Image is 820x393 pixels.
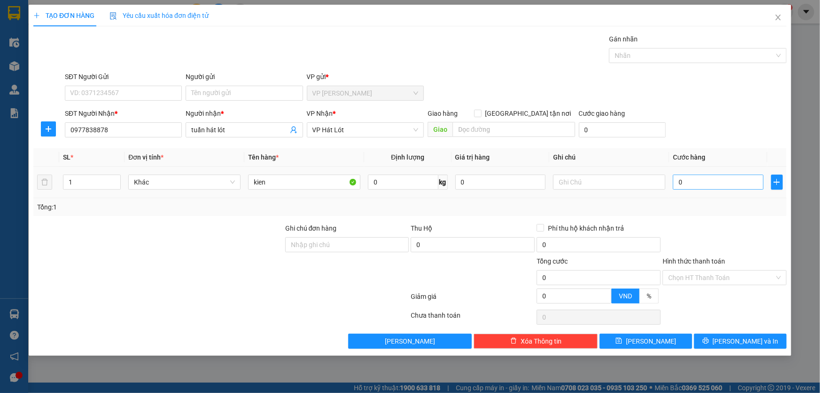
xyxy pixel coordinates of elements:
[673,153,705,161] span: Cước hàng
[33,12,94,19] span: TẠO ĐƠN HÀNG
[626,336,676,346] span: [PERSON_NAME]
[248,175,360,190] input: VD: Bàn, Ghế
[348,334,472,349] button: [PERSON_NAME]
[307,72,424,82] div: VP gửi
[774,14,782,21] span: close
[474,334,598,349] button: deleteXóa Thông tin
[609,35,638,43] label: Gán nhãn
[537,257,568,265] span: Tổng cước
[285,225,337,232] label: Ghi chú đơn hàng
[453,122,575,137] input: Dọc đường
[713,336,779,346] span: [PERSON_NAME] và In
[290,126,297,134] span: user-add
[579,122,666,137] input: Cước giao hàng
[37,202,317,212] div: Tổng: 1
[510,337,517,345] span: delete
[647,292,651,300] span: %
[134,175,235,189] span: Khác
[41,125,55,133] span: plus
[109,12,117,20] img: icon
[41,121,56,136] button: plus
[455,153,490,161] span: Giá trị hàng
[694,334,787,349] button: printer[PERSON_NAME] và In
[663,257,725,265] label: Hình thức thanh toán
[186,108,303,119] div: Người nhận
[109,12,209,19] span: Yêu cầu xuất hóa đơn điện tử
[285,237,409,252] input: Ghi chú đơn hàng
[186,72,303,82] div: Người gửi
[428,110,458,117] span: Giao hàng
[765,5,791,31] button: Close
[312,86,418,100] span: VP Thanh Xuân
[579,110,625,117] label: Cước giao hàng
[312,123,418,137] span: VP Hát Lót
[410,291,536,308] div: Giảm giá
[438,175,448,190] span: kg
[619,292,632,300] span: VND
[616,337,622,345] span: save
[772,178,782,186] span: plus
[455,175,546,190] input: 0
[544,223,628,233] span: Phí thu hộ khách nhận trả
[553,175,665,190] input: Ghi Chú
[248,153,279,161] span: Tên hàng
[128,153,164,161] span: Đơn vị tính
[549,148,669,167] th: Ghi chú
[703,337,709,345] span: printer
[600,334,692,349] button: save[PERSON_NAME]
[428,122,453,137] span: Giao
[411,225,432,232] span: Thu Hộ
[307,110,333,117] span: VP Nhận
[37,175,52,190] button: delete
[482,108,575,119] span: [GEOGRAPHIC_DATA] tận nơi
[33,12,40,19] span: plus
[385,336,435,346] span: [PERSON_NAME]
[63,153,70,161] span: SL
[410,310,536,327] div: Chưa thanh toán
[521,336,562,346] span: Xóa Thông tin
[65,72,182,82] div: SĐT Người Gửi
[65,108,182,119] div: SĐT Người Nhận
[771,175,783,190] button: plus
[391,153,424,161] span: Định lượng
